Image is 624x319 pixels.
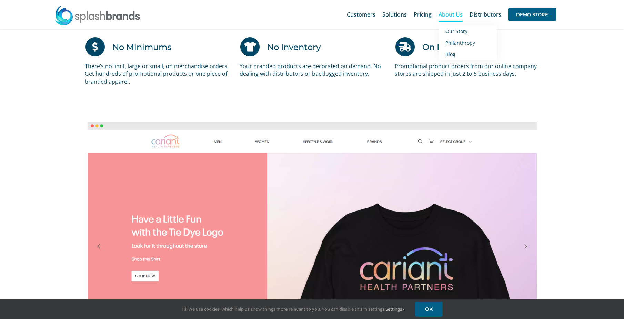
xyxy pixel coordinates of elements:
span: Customers [347,12,375,17]
a: Settings [385,306,405,312]
a: DEMO STORE [508,3,556,25]
h3: No Minimums [112,37,171,57]
a: Philanthropy [439,37,497,49]
span: Hi! We use cookies, which help us show things more relevant to you. You can disable this in setti... [182,306,405,312]
span: About Us [439,12,463,17]
span: Philanthropy [445,40,475,46]
a: Customers [347,3,375,25]
a: Distributors [470,3,501,25]
p: There’s no limit, large or small, on merchandise orders. Get hundreds of promotional products or ... [85,62,229,85]
span: Pricing [414,12,432,17]
span: Our Story [445,28,467,34]
a: Pricing [414,3,432,25]
p: Your branded products are decorated on demand. No dealing with distributors or backlogged inventory. [240,62,384,78]
span: DEMO STORE [508,8,556,21]
h3: On Demand [422,37,473,57]
a: OK [415,302,443,317]
span: Solutions [382,12,407,17]
img: SplashBrands.com Logo [54,5,141,25]
span: Distributors [470,12,501,17]
h3: No Inventory [267,37,321,57]
span: Blog [445,51,455,58]
p: Promotional product orders from our online company stores are shipped in just 2 to 5 business days. [395,62,539,78]
a: Our Story [439,25,497,37]
nav: Main Menu Sticky [347,3,556,25]
a: Blog [439,49,497,60]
